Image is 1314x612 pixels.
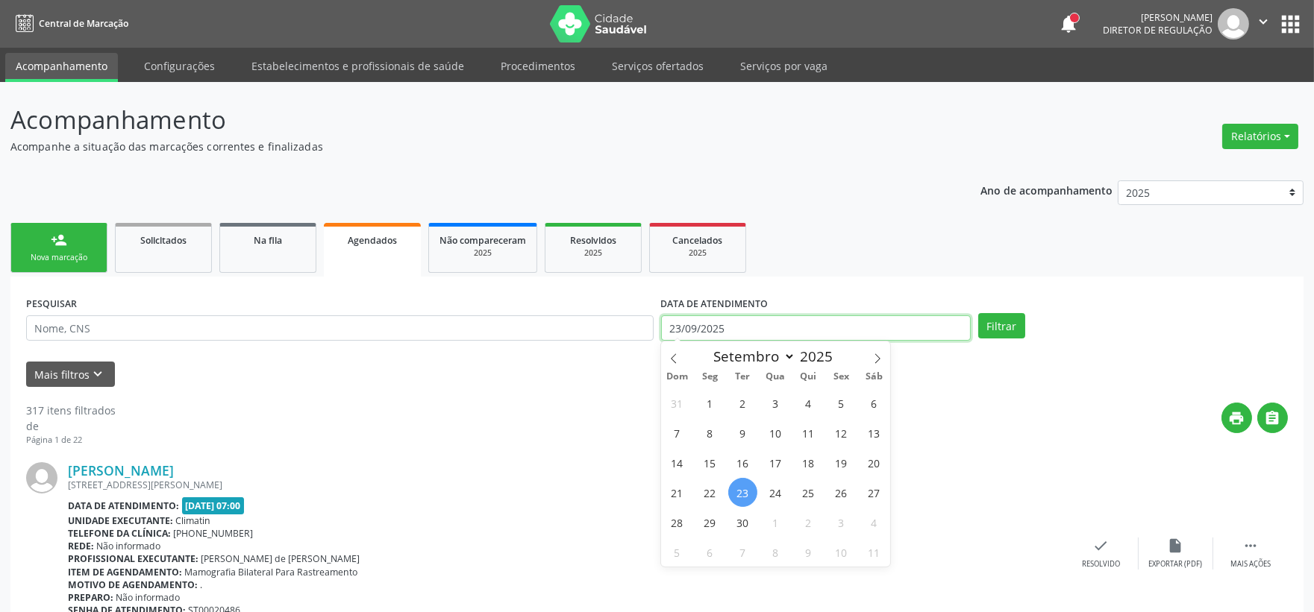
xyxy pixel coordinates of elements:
div: 2025 [556,247,631,259]
span: . [201,578,203,591]
span: Setembro 12, 2025 [827,418,856,447]
span: Cancelados [673,234,723,247]
i: keyboard_arrow_down [90,366,107,382]
span: Não compareceram [439,234,526,247]
span: Outubro 11, 2025 [860,537,889,567]
button:  [1249,8,1277,40]
span: Setembro 14, 2025 [663,448,692,477]
b: Rede: [68,540,94,552]
span: Climatin [176,514,211,527]
div: 2025 [660,247,735,259]
span: Setembro 7, 2025 [663,418,692,447]
span: Setembro 18, 2025 [794,448,823,477]
span: Setembro 30, 2025 [728,508,757,537]
span: Outubro 2, 2025 [794,508,823,537]
select: Month [707,346,796,367]
p: Ano de acompanhamento [980,180,1113,199]
button: Filtrar [978,313,1025,338]
b: Preparo: [68,591,113,604]
span: Setembro 19, 2025 [827,448,856,477]
a: [PERSON_NAME] [68,462,174,479]
span: Setembro 9, 2025 [728,418,757,447]
a: Serviços por vaga [730,53,838,79]
button:  [1257,403,1288,433]
div: 317 itens filtrados [26,403,116,418]
span: Setembro 3, 2025 [761,388,790,417]
a: Procedimentos [490,53,586,79]
span: Outubro 6, 2025 [695,537,725,567]
b: Telefone da clínica: [68,527,171,540]
span: Seg [694,372,727,382]
span: Setembro 10, 2025 [761,418,790,447]
b: Unidade executante: [68,514,173,527]
div: [PERSON_NAME] [1103,11,1213,24]
span: Setembro 27, 2025 [860,478,889,507]
span: Dom [661,372,694,382]
label: PESQUISAR [26,292,77,315]
span: Outubro 10, 2025 [827,537,856,567]
i: print [1229,410,1245,426]
span: Resolvidos [570,234,616,247]
span: Não informado [116,591,181,604]
span: Setembro 21, 2025 [663,478,692,507]
span: [PERSON_NAME] de [PERSON_NAME] [201,552,360,565]
b: Motivo de agendamento: [68,578,198,591]
span: Sex [825,372,857,382]
div: de [26,418,116,434]
span: Setembro 16, 2025 [728,448,757,477]
div: person_add [51,232,67,248]
span: Setembro 17, 2025 [761,448,790,477]
span: Outubro 9, 2025 [794,537,823,567]
span: Setembro 28, 2025 [663,508,692,537]
div: 2025 [439,247,526,259]
span: Solicitados [140,234,187,247]
b: Item de agendamento: [68,566,182,578]
i:  [1265,410,1281,426]
p: Acompanhamento [10,101,916,139]
div: Nova marcação [22,252,96,263]
a: Configurações [134,53,225,79]
span: Setembro 1, 2025 [695,388,725,417]
span: Setembro 23, 2025 [728,478,757,507]
span: Outubro 3, 2025 [827,508,856,537]
i: insert_drive_file [1168,537,1184,554]
span: Outubro 1, 2025 [761,508,790,537]
p: Acompanhe a situação das marcações correntes e finalizadas [10,139,916,154]
span: Setembro 11, 2025 [794,418,823,447]
span: Mamografia Bilateral Para Rastreamento [185,566,358,578]
input: Year [795,347,845,366]
span: Setembro 29, 2025 [695,508,725,537]
span: Setembro 2, 2025 [728,388,757,417]
span: Diretor de regulação [1103,24,1213,37]
i:  [1255,13,1271,30]
span: Qua [760,372,792,382]
span: Outubro 5, 2025 [663,537,692,567]
i:  [1242,537,1259,554]
label: DATA DE ATENDIMENTO [661,292,769,315]
input: Nome, CNS [26,315,654,341]
span: Setembro 24, 2025 [761,478,790,507]
b: Profissional executante: [68,552,198,565]
button: Relatórios [1222,124,1298,149]
button: apps [1277,11,1304,37]
a: Serviços ofertados [601,53,714,79]
span: Outubro 7, 2025 [728,537,757,567]
div: Página 1 de 22 [26,434,116,447]
img: img [1218,8,1249,40]
span: Setembro 26, 2025 [827,478,856,507]
span: Outubro 4, 2025 [860,508,889,537]
span: Não informado [97,540,161,552]
div: [STREET_ADDRESS][PERSON_NAME] [68,479,1064,491]
i: check [1093,537,1110,554]
span: Sáb [857,372,890,382]
div: Mais ações [1230,559,1271,570]
button: notifications [1058,13,1079,34]
span: Qui [792,372,825,382]
a: Central de Marcação [10,11,128,36]
div: Exportar (PDF) [1149,559,1203,570]
img: img [26,462,57,493]
button: Mais filtroskeyboard_arrow_down [26,362,115,388]
a: Acompanhamento [5,53,118,82]
span: Central de Marcação [39,17,128,30]
span: Outubro 8, 2025 [761,537,790,567]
